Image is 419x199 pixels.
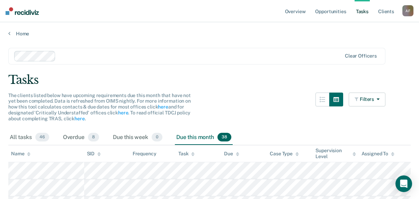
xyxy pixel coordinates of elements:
a: Home [8,31,411,37]
div: Open Intercom Messenger [395,175,412,192]
a: here [158,104,168,110]
span: 46 [35,133,49,142]
div: Assigned To [362,151,394,157]
span: 8 [88,133,99,142]
div: Due this week0 [112,130,164,145]
div: Frequency [133,151,157,157]
div: Name [11,151,30,157]
div: A F [402,5,413,16]
a: here [74,116,84,121]
a: here [118,110,128,115]
div: Clear officers [345,53,377,59]
div: SID [87,151,101,157]
div: Case Type [270,151,299,157]
span: 38 [217,133,231,142]
button: AF [402,5,413,16]
img: Recidiviz [6,7,39,15]
span: 0 [152,133,162,142]
div: Task [178,151,195,157]
div: Due [224,151,239,157]
div: Supervision Level [315,148,356,159]
div: All tasks46 [8,130,51,145]
div: Due this month38 [175,130,233,145]
div: Overdue8 [62,130,100,145]
span: The clients listed below have upcoming requirements due this month that have not yet been complet... [8,93,191,121]
button: Filters [349,93,385,106]
div: Tasks [8,73,411,87]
